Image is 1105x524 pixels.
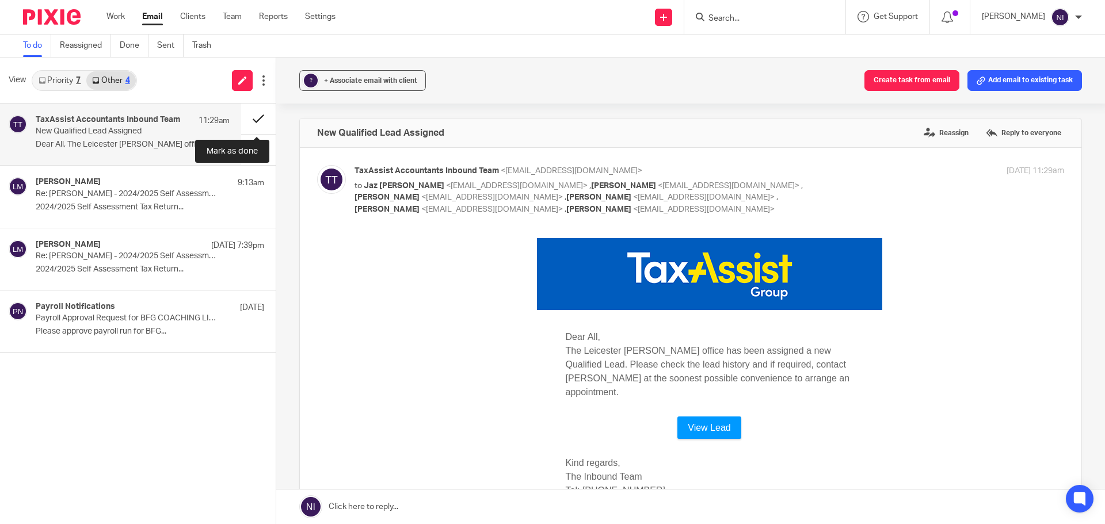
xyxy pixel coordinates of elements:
img: svg%3E [9,115,27,133]
a: View Lead [323,178,386,201]
p: [DATE] 7:39pm [211,240,264,251]
button: ? + Associate email with client [299,70,426,91]
a: Sent [157,35,184,57]
p: Tel: [PHONE_NUMBER] Email: web: [211,246,499,287]
button: Create task from email [864,70,959,91]
p: New Qualified Lead Assigned [36,127,191,136]
div: 4 [125,77,130,85]
span: , [589,182,591,190]
span: [PERSON_NAME] [566,205,631,213]
h4: [PERSON_NAME] [36,177,101,187]
a: [EMAIL_ADDRESS][DOMAIN_NAME] [237,261,393,271]
a: Trash [192,35,220,57]
span: , [565,193,566,201]
span: <[EMAIL_ADDRESS][DOMAIN_NAME]> [421,205,563,213]
a: Team [223,11,242,22]
button: Add email to existing task [967,70,1082,91]
a: Reports [259,11,288,22]
label: Reply to everyone [983,124,1064,141]
span: , [801,182,803,190]
a: Reassigned [60,35,111,57]
span: to [355,182,362,190]
span: <[EMAIL_ADDRESS][DOMAIN_NAME]> [446,182,588,190]
a: Email [142,11,163,22]
a: Done [120,35,148,57]
img: Pixie [23,9,81,25]
a: [URL][DOMAIN_NAME] [230,275,327,285]
p: [PERSON_NAME] [982,11,1045,22]
img: svg%3E [9,302,27,320]
a: Clients [180,11,205,22]
h4: [PERSON_NAME] [36,240,101,250]
p: Re: [PERSON_NAME] - 2024/2025 Self Assessment Tax Return Questionnaire [36,189,219,199]
h4: New Qualified Lead Assigned [317,127,444,139]
p: Dear All, [211,92,499,106]
a: Priority7 [33,71,86,90]
h4: TaxAssist Accountants Inbound Team [36,115,180,125]
div: ? [304,74,318,87]
span: + Associate email with client [324,77,417,84]
span: , [776,193,778,201]
p: The Leicester [PERSON_NAME] office has been assigned a new Qualified Lead. Please check the lead ... [211,106,499,161]
span: , [565,205,566,213]
p: Dear All, The Leicester [PERSON_NAME] office has... [36,140,230,150]
span: View [9,74,26,86]
p: 11:29am [199,115,230,127]
a: To do [23,35,51,57]
span: [PERSON_NAME] [566,193,631,201]
p: Payroll Approval Request for BFG COACHING LIMITED [36,313,219,323]
a: Settings [305,11,336,22]
label: Reassign [921,124,971,141]
p: Please approve payroll run for BFG... [36,327,264,336]
img: svg%3E [9,240,27,258]
h4: Payroll Notifications [36,302,115,312]
span: <[EMAIL_ADDRESS][DOMAIN_NAME]> [421,193,563,201]
span: <[EMAIL_ADDRESS][DOMAIN_NAME]> [633,205,775,213]
p: Kind regards, The Inbound Team [211,218,499,246]
span: Jaz [PERSON_NAME] [364,182,444,190]
span: <[EMAIL_ADDRESS][DOMAIN_NAME]> [501,167,642,175]
p: 2024/2025 Self Assessment Tax Return... [36,202,264,212]
a: Work [106,11,125,22]
p: This message is intended solely for the addressee and may contain confidential information. If yo... [211,327,499,369]
span: Get Support [874,13,918,21]
img: svg%3E [317,165,346,194]
span: [PERSON_NAME] [591,182,656,190]
p: [DATE] 11:29am [1007,165,1064,177]
p: 9:13am [238,177,264,189]
p: [DATE] [240,302,264,313]
img: svg%3E [1051,8,1069,26]
input: Search [707,14,811,24]
p: 2024/2025 Self Assessment Tax Return... [36,265,264,274]
a: Other4 [86,71,135,90]
span: <[EMAIL_ADDRESS][DOMAIN_NAME]> [658,182,799,190]
p: Re: [PERSON_NAME] - 2024/2025 Self Assessment Tax Return Questionnaire [36,251,219,261]
img: svg%3E [9,177,27,196]
span: [PERSON_NAME] [355,205,420,213]
span: TaxAssist Accountants Inbound Team [355,167,499,175]
span: <[EMAIL_ADDRESS][DOMAIN_NAME]> [633,193,775,201]
span: [PERSON_NAME] [355,193,420,201]
div: 7 [76,77,81,85]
